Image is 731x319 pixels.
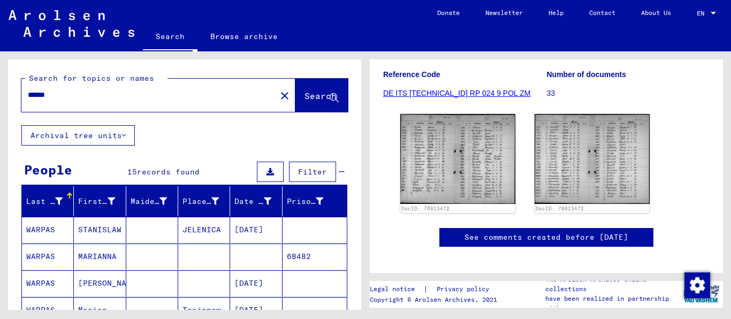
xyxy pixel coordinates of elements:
[234,196,271,207] div: Date of Birth
[126,186,178,216] mat-header-cell: Maiden Name
[287,193,337,210] div: Prisoner #
[278,89,291,102] mat-icon: close
[401,206,450,211] a: DocID: 70813472
[74,270,126,297] mat-cell: [PERSON_NAME]
[547,70,627,79] b: Number of documents
[22,244,74,270] mat-cell: WARPAS
[74,217,126,243] mat-cell: STANISLAW
[22,186,74,216] mat-header-cell: Last Name
[22,270,74,297] mat-cell: WARPAS
[26,196,63,207] div: Last Name
[137,167,200,177] span: records found
[9,10,134,37] img: Arolsen_neg.svg
[283,244,347,270] mat-cell: 68482
[29,73,154,83] mat-label: Search for topics or names
[22,217,74,243] mat-cell: WARPAS
[21,125,135,146] button: Archival tree units
[370,295,502,305] p: Copyright © Arolsen Archives, 2021
[230,270,282,297] mat-cell: [DATE]
[298,167,327,177] span: Filter
[182,193,232,210] div: Place of Birth
[24,160,72,179] div: People
[535,114,650,204] img: 002.jpg
[143,24,197,51] a: Search
[78,193,128,210] div: First Name
[230,217,282,243] mat-cell: [DATE]
[370,284,502,295] div: |
[428,284,502,295] a: Privacy policy
[74,244,126,270] mat-cell: MARIANNA
[383,89,530,97] a: DE ITS [TECHNICAL_ID] RP 024 9 POL ZM
[684,272,710,298] img: Change consent
[697,10,709,17] span: EN
[127,167,137,177] span: 15
[383,70,440,79] b: Reference Code
[287,196,323,207] div: Prisoner #
[283,186,347,216] mat-header-cell: Prisoner #
[545,275,679,294] p: The Arolsen Archives online collections
[681,280,721,307] img: yv_logo.png
[182,196,219,207] div: Place of Birth
[234,193,284,210] div: Date of Birth
[26,193,76,210] div: Last Name
[178,217,230,243] mat-cell: JELENICA
[304,90,337,101] span: Search
[289,162,336,182] button: Filter
[274,85,295,106] button: Clear
[230,186,282,216] mat-header-cell: Date of Birth
[178,186,230,216] mat-header-cell: Place of Birth
[545,294,679,313] p: have been realized in partnership with
[131,196,167,207] div: Maiden Name
[400,114,515,204] img: 001.jpg
[295,79,348,112] button: Search
[536,206,584,211] a: DocID: 70813472
[78,196,115,207] div: First Name
[370,284,423,295] a: Legal notice
[547,88,710,99] p: 33
[131,193,180,210] div: Maiden Name
[465,232,628,243] a: See comments created before [DATE]
[197,24,291,49] a: Browse archive
[74,186,126,216] mat-header-cell: First Name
